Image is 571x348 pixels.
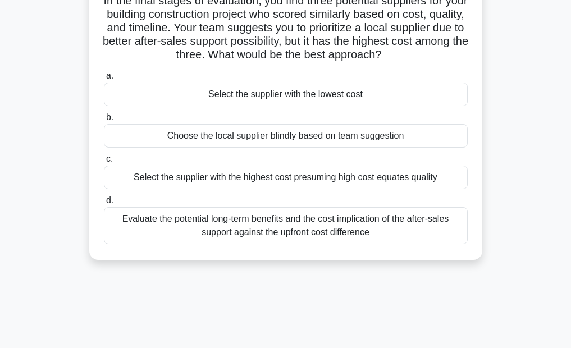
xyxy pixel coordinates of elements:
div: Select the supplier with the lowest cost [104,83,468,106]
span: a. [106,71,113,80]
div: Evaluate the potential long-term benefits and the cost implication of the after-sales support aga... [104,207,468,244]
span: b. [106,112,113,122]
span: d. [106,195,113,205]
span: c. [106,154,113,163]
div: Choose the local supplier blindly based on team suggestion [104,124,468,148]
div: Select the supplier with the highest cost presuming high cost equates quality [104,166,468,189]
